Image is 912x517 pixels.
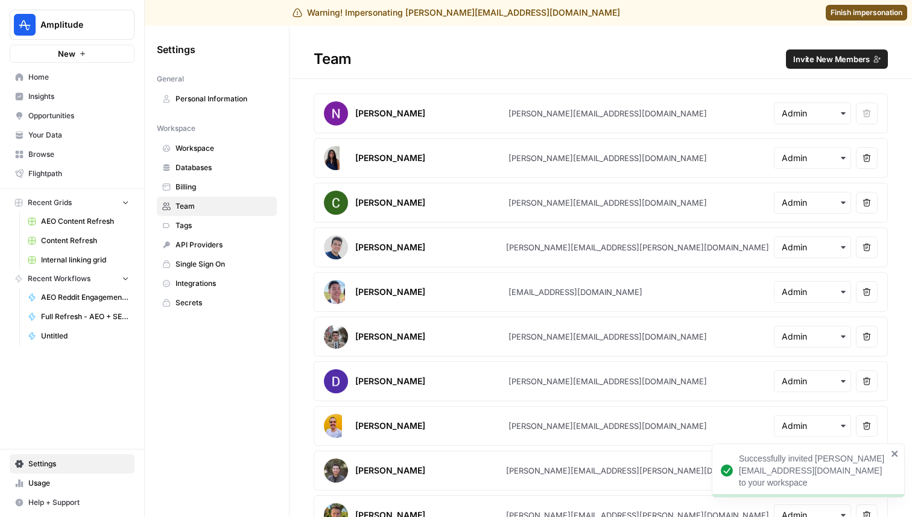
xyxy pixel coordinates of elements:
[41,331,129,341] span: Untitled
[157,123,195,134] span: Workspace
[28,168,129,179] span: Flightpath
[10,145,135,164] a: Browse
[28,273,90,284] span: Recent Workflows
[290,49,912,69] div: Team
[10,270,135,288] button: Recent Workflows
[508,197,707,209] div: [PERSON_NAME][EMAIL_ADDRESS][DOMAIN_NAME]
[157,158,277,177] a: Databases
[324,101,348,125] img: avatar
[157,42,195,57] span: Settings
[782,420,843,432] input: Admin
[508,331,707,343] div: [PERSON_NAME][EMAIL_ADDRESS][DOMAIN_NAME]
[10,164,135,183] a: Flightpath
[176,259,271,270] span: Single Sign On
[41,255,129,265] span: Internal linking grid
[157,255,277,274] a: Single Sign On
[176,94,271,104] span: Personal Information
[793,53,870,65] span: Invite New Members
[324,280,345,304] img: avatar
[508,375,707,387] div: [PERSON_NAME][EMAIL_ADDRESS][DOMAIN_NAME]
[41,292,129,303] span: AEO Reddit Engagement - Fork
[22,288,135,307] a: AEO Reddit Engagement - Fork
[176,278,271,289] span: Integrations
[891,449,899,458] button: close
[355,286,425,298] div: [PERSON_NAME]
[782,152,843,164] input: Admin
[324,325,348,349] img: avatar
[28,497,129,508] span: Help + Support
[355,465,425,477] div: [PERSON_NAME]
[176,182,271,192] span: Billing
[293,7,620,19] div: Warning! Impersonating [PERSON_NAME][EMAIL_ADDRESS][DOMAIN_NAME]
[28,458,129,469] span: Settings
[176,143,271,154] span: Workspace
[10,68,135,87] a: Home
[157,177,277,197] a: Billing
[324,458,348,483] img: avatar
[355,375,425,387] div: [PERSON_NAME]
[782,286,843,298] input: Admin
[10,194,135,212] button: Recent Grids
[508,286,642,298] div: [EMAIL_ADDRESS][DOMAIN_NAME]
[58,48,75,60] span: New
[28,110,129,121] span: Opportunities
[40,19,113,31] span: Amplitude
[506,465,769,477] div: [PERSON_NAME][EMAIL_ADDRESS][PERSON_NAME][DOMAIN_NAME]
[10,474,135,493] a: Usage
[28,478,129,489] span: Usage
[782,107,843,119] input: Admin
[28,91,129,102] span: Insights
[355,152,425,164] div: [PERSON_NAME]
[782,197,843,209] input: Admin
[41,216,129,227] span: AEO Content Refresh
[157,293,277,312] a: Secrets
[157,139,277,158] a: Workspace
[22,326,135,346] a: Untitled
[157,89,277,109] a: Personal Information
[782,331,843,343] input: Admin
[10,454,135,474] a: Settings
[324,191,348,215] img: avatar
[355,420,425,432] div: [PERSON_NAME]
[22,307,135,326] a: Full Refresh - AEO + SERP Briefs
[831,7,902,18] span: Finish impersonation
[28,72,129,83] span: Home
[324,369,348,393] img: avatar
[157,274,277,293] a: Integrations
[826,5,907,21] a: Finish impersonation
[28,197,72,208] span: Recent Grids
[10,106,135,125] a: Opportunities
[41,235,129,246] span: Content Refresh
[10,45,135,63] button: New
[508,420,707,432] div: [PERSON_NAME][EMAIL_ADDRESS][DOMAIN_NAME]
[355,107,425,119] div: [PERSON_NAME]
[324,414,342,438] img: avatar
[28,149,129,160] span: Browse
[506,241,769,253] div: [PERSON_NAME][EMAIL_ADDRESS][PERSON_NAME][DOMAIN_NAME]
[176,297,271,308] span: Secrets
[786,49,888,69] button: Invite New Members
[324,235,348,259] img: avatar
[739,452,887,489] div: Successfully invited [PERSON_NAME][EMAIL_ADDRESS][DOMAIN_NAME] to your workspace
[10,10,135,40] button: Workspace: Amplitude
[22,250,135,270] a: Internal linking grid
[176,220,271,231] span: Tags
[176,162,271,173] span: Databases
[782,241,843,253] input: Admin
[782,375,843,387] input: Admin
[157,216,277,235] a: Tags
[41,311,129,322] span: Full Refresh - AEO + SERP Briefs
[157,235,277,255] a: API Providers
[157,197,277,216] a: Team
[176,239,271,250] span: API Providers
[355,331,425,343] div: [PERSON_NAME]
[28,130,129,141] span: Your Data
[22,212,135,231] a: AEO Content Refresh
[324,146,340,170] img: avatar
[508,152,707,164] div: [PERSON_NAME][EMAIL_ADDRESS][DOMAIN_NAME]
[508,107,707,119] div: [PERSON_NAME][EMAIL_ADDRESS][DOMAIN_NAME]
[176,201,271,212] span: Team
[14,14,36,36] img: Amplitude Logo
[10,125,135,145] a: Your Data
[157,74,184,84] span: General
